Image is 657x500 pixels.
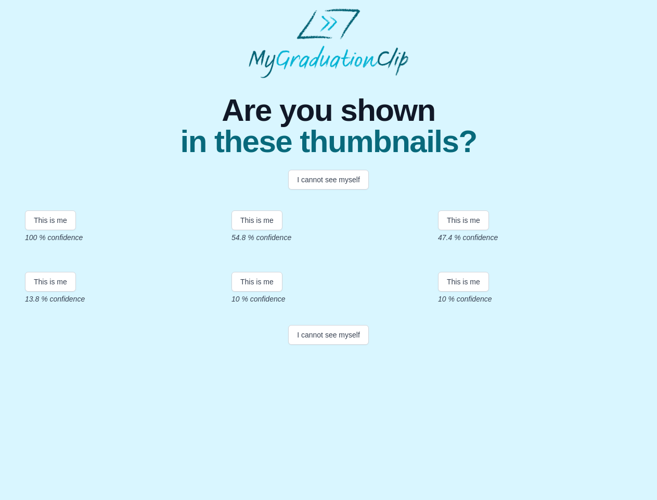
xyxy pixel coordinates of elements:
p: 100 % confidence [25,232,219,243]
button: This is me [25,272,76,292]
span: in these thumbnails? [180,126,476,157]
button: This is me [438,272,489,292]
img: MyGraduationClip [249,8,409,78]
p: 10 % confidence [438,294,632,304]
button: This is me [231,272,282,292]
p: 13.8 % confidence [25,294,219,304]
p: 10 % confidence [231,294,426,304]
button: I cannot see myself [288,170,369,190]
span: Are you shown [180,95,476,126]
p: 47.4 % confidence [438,232,632,243]
button: This is me [438,210,489,230]
button: I cannot see myself [288,325,369,345]
button: This is me [231,210,282,230]
button: This is me [25,210,76,230]
p: 54.8 % confidence [231,232,426,243]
